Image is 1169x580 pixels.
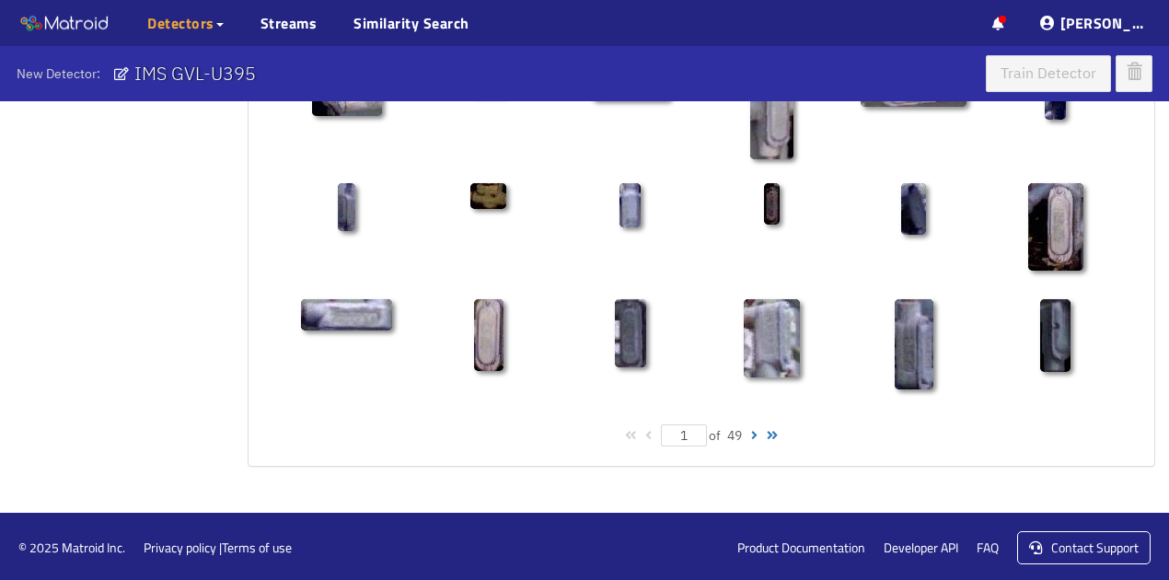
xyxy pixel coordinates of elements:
[1017,531,1151,564] a: Contact Support
[884,538,958,558] a: Developer API
[17,64,100,84] span: New Detector:
[1116,55,1152,92] button: delete
[18,538,125,558] span: © 2025 Matroid Inc.
[353,12,469,34] a: Similarity Search
[737,538,865,558] a: Product Documentation
[18,10,110,38] img: Matroid logo
[260,12,318,34] a: Streams
[222,538,292,557] a: Terms of use
[133,58,373,88] input: New Detector:
[1051,538,1139,557] span: Contact Support
[147,12,214,34] span: Detectors
[977,538,999,558] a: FAQ
[144,538,222,557] a: Privacy policy |
[986,55,1111,92] button: Train Detector
[709,427,742,444] span: of 49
